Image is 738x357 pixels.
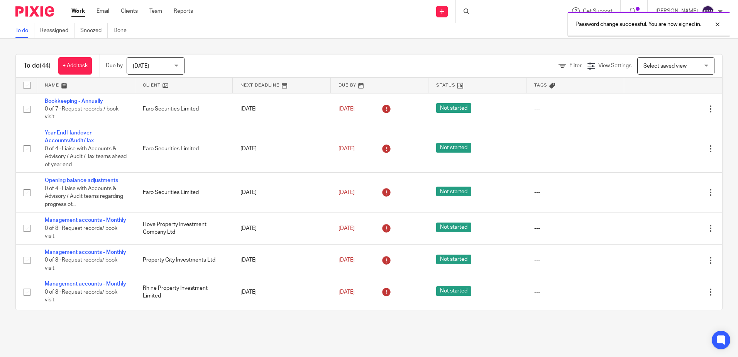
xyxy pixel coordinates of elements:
[339,226,355,231] span: [DATE]
[45,218,126,223] a: Management accounts - Monthly
[534,189,617,196] div: ---
[233,125,331,172] td: [DATE]
[436,103,471,113] span: Not started
[339,257,355,263] span: [DATE]
[45,250,126,255] a: Management accounts - Monthly
[80,23,108,38] a: Snoozed
[534,288,617,296] div: ---
[569,63,582,68] span: Filter
[135,244,233,276] td: Property City Investments Ltd
[135,308,233,340] td: Maple Cross Property Investment Limited
[576,20,701,28] p: Password change successful. You are now signed in.
[339,289,355,295] span: [DATE]
[339,106,355,112] span: [DATE]
[598,63,631,68] span: View Settings
[339,190,355,195] span: [DATE]
[58,57,92,75] a: + Add task
[24,62,51,70] h1: To do
[233,244,331,276] td: [DATE]
[436,286,471,296] span: Not started
[534,224,617,232] div: ---
[45,178,118,183] a: Opening balance adjustments
[121,7,138,15] a: Clients
[174,7,193,15] a: Reports
[15,6,54,17] img: Pixie
[113,23,132,38] a: Done
[40,63,51,69] span: (44)
[45,226,117,239] span: 0 of 8 · Request records/ book visit
[436,143,471,153] span: Not started
[339,146,355,151] span: [DATE]
[96,7,109,15] a: Email
[45,257,117,271] span: 0 of 8 · Request records/ book visit
[133,63,149,69] span: [DATE]
[233,173,331,212] td: [DATE]
[534,83,547,87] span: Tags
[71,7,85,15] a: Work
[45,281,126,287] a: Management accounts - Monthly
[149,7,162,15] a: Team
[45,106,118,120] span: 0 of 7 · Request records / book visit
[643,63,687,69] span: Select saved view
[534,145,617,153] div: ---
[233,276,331,308] td: [DATE]
[40,23,74,38] a: Reassigned
[534,105,617,113] div: ---
[135,93,233,125] td: Faro Securities Limited
[436,187,471,196] span: Not started
[534,256,617,264] div: ---
[135,276,233,308] td: Rhine Property Investment Limited
[45,99,103,104] a: Bookkeeping - Annually
[233,93,331,125] td: [DATE]
[45,146,127,167] span: 0 of 4 · Liaise with Accounts & Advisory / Audit / Tax teams ahead of year end
[233,308,331,340] td: [DATE]
[135,173,233,212] td: Faro Securities Limited
[702,5,714,18] img: svg%3E
[233,212,331,244] td: [DATE]
[106,62,123,70] p: Due by
[135,125,233,172] td: Faro Securities Limited
[436,255,471,264] span: Not started
[436,223,471,232] span: Not started
[45,289,117,303] span: 0 of 8 · Request records/ book visit
[45,186,123,207] span: 0 of 4 · Liaise with Accounts & Advisory / Audit teams regarding progress of...
[135,212,233,244] td: Hove Property Investment Company Ltd
[45,130,95,143] a: Year End Handover - Accounts/Audit/Tax
[15,23,34,38] a: To do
